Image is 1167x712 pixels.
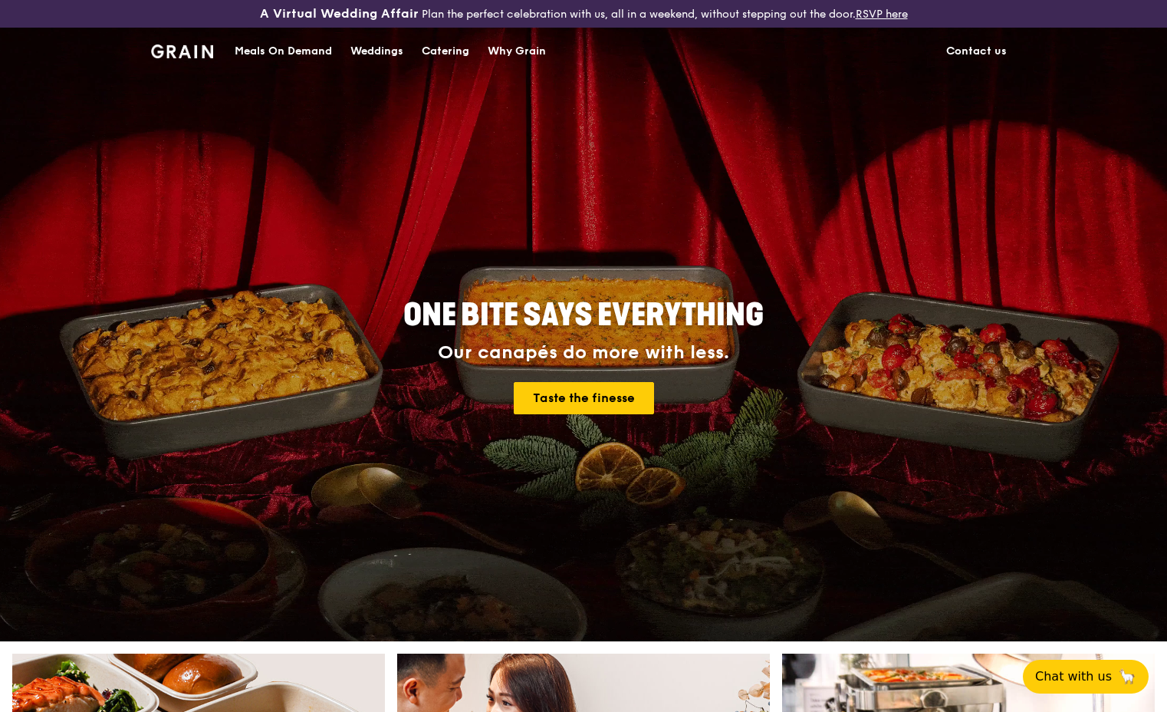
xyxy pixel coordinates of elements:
a: Contact us [937,28,1016,74]
a: Taste the finesse [514,382,654,414]
a: RSVP here [856,8,908,21]
div: Why Grain [488,28,546,74]
span: Chat with us [1035,667,1112,686]
button: Chat with us🦙 [1023,660,1149,694]
span: ONE BITE SAYS EVERYTHING [403,297,764,334]
div: Catering [422,28,469,74]
h3: A Virtual Wedding Affair [260,6,419,21]
div: Our canapés do more with less. [307,342,860,364]
div: Meals On Demand [235,28,332,74]
div: Weddings [350,28,403,74]
a: Why Grain [478,28,555,74]
span: 🦙 [1118,667,1136,686]
a: GrainGrain [151,27,213,73]
div: Plan the perfect celebration with us, all in a weekend, without stepping out the door. [195,6,973,21]
a: Weddings [341,28,413,74]
a: Catering [413,28,478,74]
img: Grain [151,44,213,58]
